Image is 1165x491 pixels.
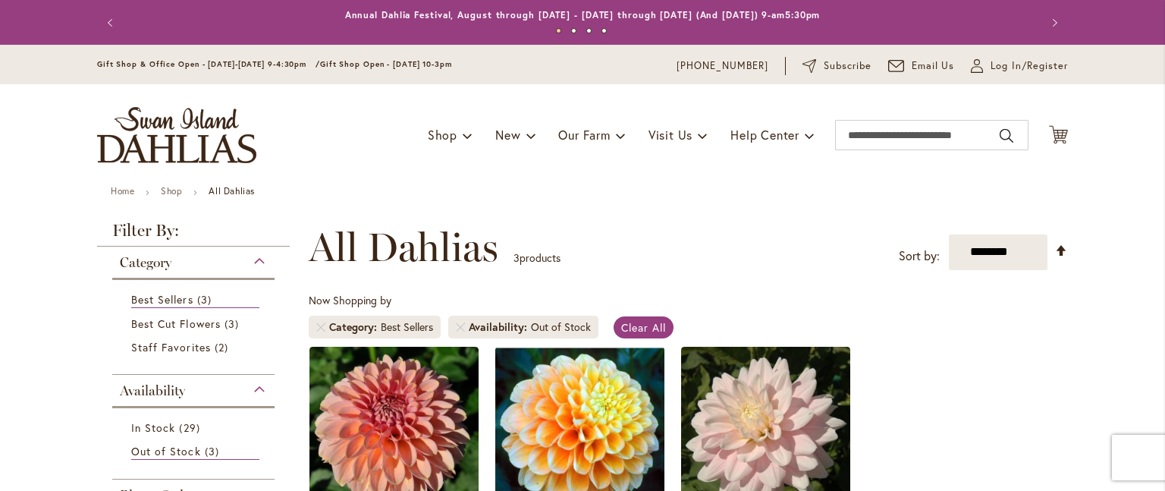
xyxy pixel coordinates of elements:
button: 3 of 4 [586,28,592,33]
a: Subscribe [802,58,871,74]
a: Staff Favorites [131,339,259,355]
span: Visit Us [648,127,692,143]
label: Sort by: [899,242,940,270]
span: In Stock [131,420,175,435]
span: Availability [469,319,531,335]
span: Subscribe [824,58,871,74]
span: Out of Stock [131,444,201,458]
span: 29 [179,420,203,436]
span: Gift Shop & Office Open - [DATE]-[DATE] 9-4:30pm / [97,59,320,69]
span: Category [120,254,171,271]
a: Log In/Register [971,58,1068,74]
a: Annual Dahlia Festival, August through [DATE] - [DATE] through [DATE] (And [DATE]) 9-am5:30pm [345,9,821,20]
span: New [495,127,520,143]
span: Best Sellers [131,292,193,307]
a: Email Us [888,58,955,74]
span: Clear All [621,320,666,335]
span: Email Us [912,58,955,74]
a: store logo [97,107,256,163]
a: Best Cut Flowers [131,316,259,332]
span: Log In/Register [991,58,1068,74]
div: Best Sellers [381,319,433,335]
span: 3 [225,316,243,332]
span: Best Cut Flowers [131,316,221,331]
button: Previous [97,8,127,38]
span: 3 [197,291,215,307]
span: Help Center [730,127,799,143]
a: Out of Stock 3 [131,443,259,460]
a: [PHONE_NUMBER] [677,58,768,74]
strong: All Dahlias [209,185,255,197]
div: Out of Stock [531,319,591,335]
button: 1 of 4 [556,28,561,33]
span: All Dahlias [309,225,498,270]
a: Clear All [614,316,674,338]
span: 3 [513,250,520,265]
button: Next [1038,8,1068,38]
span: Now Shopping by [309,293,391,307]
a: Shop [161,185,182,197]
a: In Stock 29 [131,420,259,436]
button: 2 of 4 [571,28,576,33]
button: 4 of 4 [601,28,607,33]
span: Gift Shop Open - [DATE] 10-3pm [320,59,452,69]
p: products [513,246,561,270]
a: Remove Category Best Sellers [316,323,325,332]
strong: Filter By: [97,222,290,247]
a: Home [111,185,134,197]
a: Best Sellers [131,291,259,308]
span: 3 [205,443,223,459]
span: Category [329,319,381,335]
span: Staff Favorites [131,340,211,354]
span: 2 [215,339,232,355]
span: Availability [120,382,185,399]
span: Shop [428,127,457,143]
a: Remove Availability Out of Stock [456,323,465,332]
span: Our Farm [558,127,610,143]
